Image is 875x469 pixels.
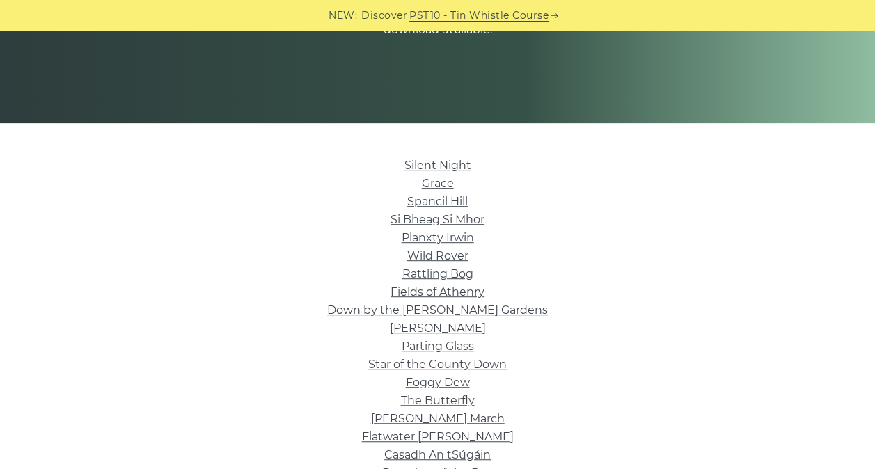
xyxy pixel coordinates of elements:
a: Foggy Dew [406,376,470,389]
a: Flatwater [PERSON_NAME] [362,430,514,443]
a: Grace [422,177,454,190]
a: Planxty Irwin [402,231,474,244]
a: The Butterfly [401,394,475,407]
a: PST10 - Tin Whistle Course [409,8,549,24]
a: Silent Night [404,159,471,172]
a: [PERSON_NAME] March [371,412,505,425]
a: Spancil Hill [407,195,468,208]
a: Wild Rover [407,249,468,262]
a: Star of the County Down [368,358,507,371]
a: Si­ Bheag Si­ Mhor [391,213,484,226]
a: [PERSON_NAME] [390,321,486,335]
a: Fields of Athenry [391,285,484,299]
a: Down by the [PERSON_NAME] Gardens [327,303,548,317]
span: Discover [361,8,407,24]
a: Parting Glass [402,340,474,353]
a: Casadh An tSúgáin [384,448,491,461]
span: NEW: [329,8,357,24]
a: Rattling Bog [402,267,473,280]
